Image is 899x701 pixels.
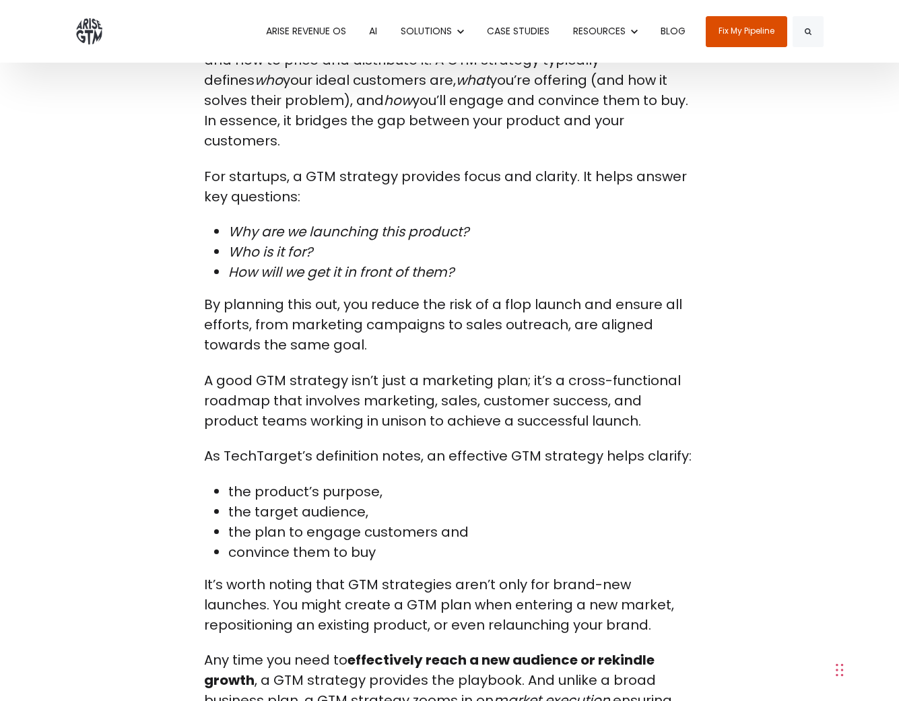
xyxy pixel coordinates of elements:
[401,24,452,38] span: SOLUTIONS
[76,18,102,45] img: ARISE GTM logo grey
[228,263,454,281] em: How will we get it in front of them?
[204,574,696,635] p: It’s worth noting that GTM strategies aren’t only for brand-new launches. You might create a GTM ...
[706,16,787,47] a: Fix My Pipeline
[204,370,696,431] p: A good GTM strategy isn’t just a marketing plan; it’s a cross-functional roadmap that involves ma...
[832,636,899,701] div: Kontrollprogram for chat
[228,522,696,542] li: the plan to engage customers and
[573,24,626,38] span: RESOURCES
[836,650,844,690] div: Dra
[204,9,696,151] p: It’s like a blueprint for delivering your product to the end-user, accounting for things like how...
[228,481,696,502] li: the product’s purpose,
[204,294,696,355] p: By planning this out, you reduce the risk of a flop launch and ensure all efforts, from marketing...
[255,71,283,90] em: who
[832,636,899,701] iframe: Chat Widget
[204,650,655,690] strong: effectively reach a new audience or rekindle growth
[228,542,696,562] li: convince them to buy
[204,166,696,207] p: For startups, a GTM strategy provides focus and clarity. It helps answer key questions:
[456,71,490,90] em: what
[573,24,574,25] span: Show submenu for RESOURCES
[204,446,696,466] p: As TechTarget’s definition notes, an effective GTM strategy helps clarify:
[228,502,696,522] li: the target audience,
[384,91,412,110] em: how
[793,16,824,47] button: Search
[228,242,312,261] em: Who is it for?
[228,222,469,241] em: Why are we launching this product?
